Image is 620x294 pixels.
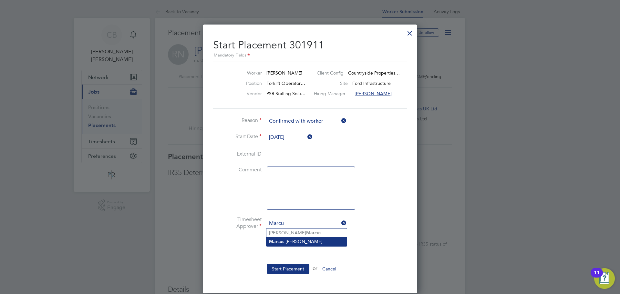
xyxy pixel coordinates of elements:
[355,91,392,96] span: [PERSON_NAME]
[266,80,305,86] span: Forklift Operator…
[352,80,391,86] span: Ford Infrastructure
[213,117,262,124] label: Reason
[213,264,407,280] li: or
[317,70,344,76] label: Client Config
[594,273,600,281] div: 11
[226,80,262,86] label: Position
[226,91,262,96] label: Vendor
[213,34,407,59] h2: Start Placement 301911
[314,91,350,96] label: Hiring Manager
[317,264,341,274] button: Cancel
[266,237,347,246] li: s [PERSON_NAME]
[213,133,262,140] label: Start Date
[267,264,309,274] button: Start Placement
[269,239,282,244] b: Marcu
[267,219,346,228] input: Search for...
[213,216,262,230] label: Timesheet Approver
[267,133,313,142] input: Select one
[306,230,319,236] b: Marcu
[267,117,346,126] input: Select one
[266,228,347,237] li: [PERSON_NAME] s
[213,151,262,157] label: External ID
[266,91,305,96] span: PSR Staffing Solu…
[226,70,262,76] label: Worker
[266,70,302,76] span: [PERSON_NAME]
[322,80,348,86] label: Site
[594,268,615,289] button: Open Resource Center, 11 new notifications
[213,167,262,173] label: Comment
[213,52,407,59] div: Mandatory Fields
[348,70,400,76] span: Countryside Properties…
